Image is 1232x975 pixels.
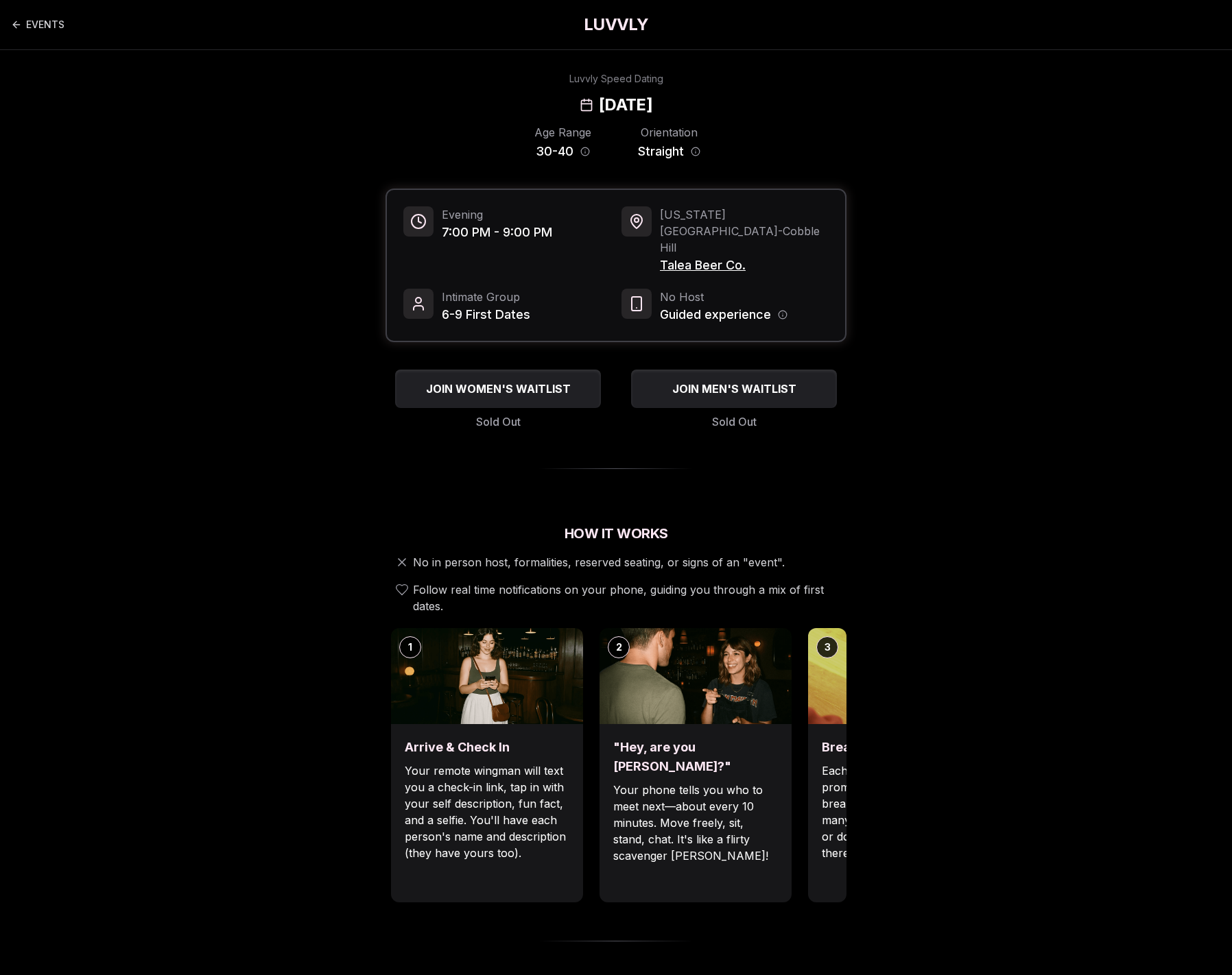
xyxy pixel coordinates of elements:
[638,142,684,161] span: Straight
[613,782,778,864] p: Your phone tells you who to meet next—about every 10 minutes. Move freely, sit, stand, chat. It's...
[569,72,663,86] div: Luvvly Speed Dating
[808,628,1000,724] img: Break the ice with prompts
[608,636,630,658] div: 2
[11,18,64,32] a: Back to events
[691,147,700,156] button: Orientation information
[660,256,829,275] span: Talea Beer Co.
[413,581,841,614] span: Follow real time notifications on your phone, guiding you through a mix of first dates.
[600,628,792,724] img: "Hey, are you Max?"
[405,738,569,757] h3: Arrive & Check In
[442,206,552,223] span: Evening
[660,289,787,305] span: No Host
[536,142,573,161] span: 30 - 40
[395,370,601,408] button: JOIN WOMEN'S WAITLIST - Sold Out
[442,305,530,324] span: 6-9 First Dates
[631,370,837,408] button: JOIN MEN'S WAITLIST - Sold Out
[532,124,594,141] div: Age Range
[386,524,846,543] h2: How It Works
[638,124,700,141] div: Orientation
[442,289,530,305] span: Intimate Group
[816,636,838,658] div: 3
[580,147,590,156] button: Age range information
[405,762,569,861] p: Your remote wingman will text you a check-in link, tap in with your self description, fun fact, a...
[778,310,787,320] button: Host information
[822,738,986,757] h3: Break the ice with prompts
[599,94,652,116] h2: [DATE]
[399,636,421,658] div: 1
[423,381,573,397] span: JOIN WOMEN'S WAITLIST
[442,223,552,242] span: 7:00 PM - 9:00 PM
[670,381,799,397] span: JOIN MEN'S WAITLIST
[822,762,986,861] p: Each date will have new convo prompts on screen to help break the ice. Cycle through as many as y...
[712,413,757,430] span: Sold Out
[613,738,778,776] h3: "Hey, are you [PERSON_NAME]?"
[584,14,648,36] a: LUVVLY
[391,628,583,724] img: Arrive & Check In
[476,413,521,430] span: Sold Out
[413,554,785,570] span: No in person host, formalities, reserved seating, or signs of an "event".
[660,206,829,256] span: [US_STATE][GEOGRAPHIC_DATA] - Cobble Hill
[660,305,771,324] span: Guided experience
